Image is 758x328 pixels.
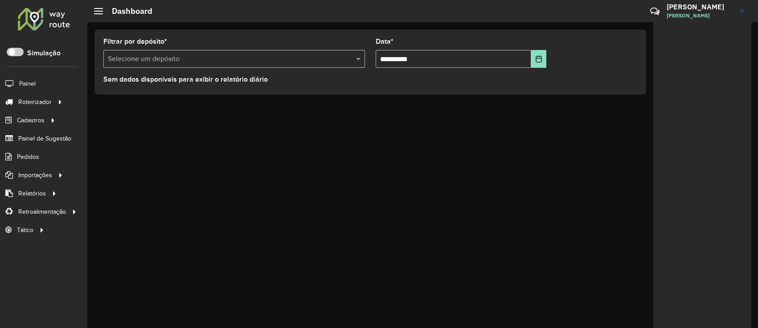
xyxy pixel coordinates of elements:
[17,152,39,162] span: Pedidos
[17,116,45,125] span: Cadastros
[18,97,52,107] span: Roteirizador
[18,189,46,198] span: Relatórios
[19,79,36,88] span: Painel
[27,48,61,58] label: Simulação
[103,6,152,16] h2: Dashboard
[17,225,33,235] span: Tático
[18,134,71,143] span: Painel de Sugestão
[103,36,167,47] label: Filtrar por depósito
[103,74,268,85] label: Sem dados disponíveis para exibir o relatório diário
[18,170,52,180] span: Importações
[667,12,733,20] span: [PERSON_NAME]
[667,3,733,11] h3: [PERSON_NAME]
[645,2,664,21] a: Contato Rápido
[18,207,66,216] span: Retroalimentação
[376,36,393,47] label: Data
[531,50,546,68] button: Choose Date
